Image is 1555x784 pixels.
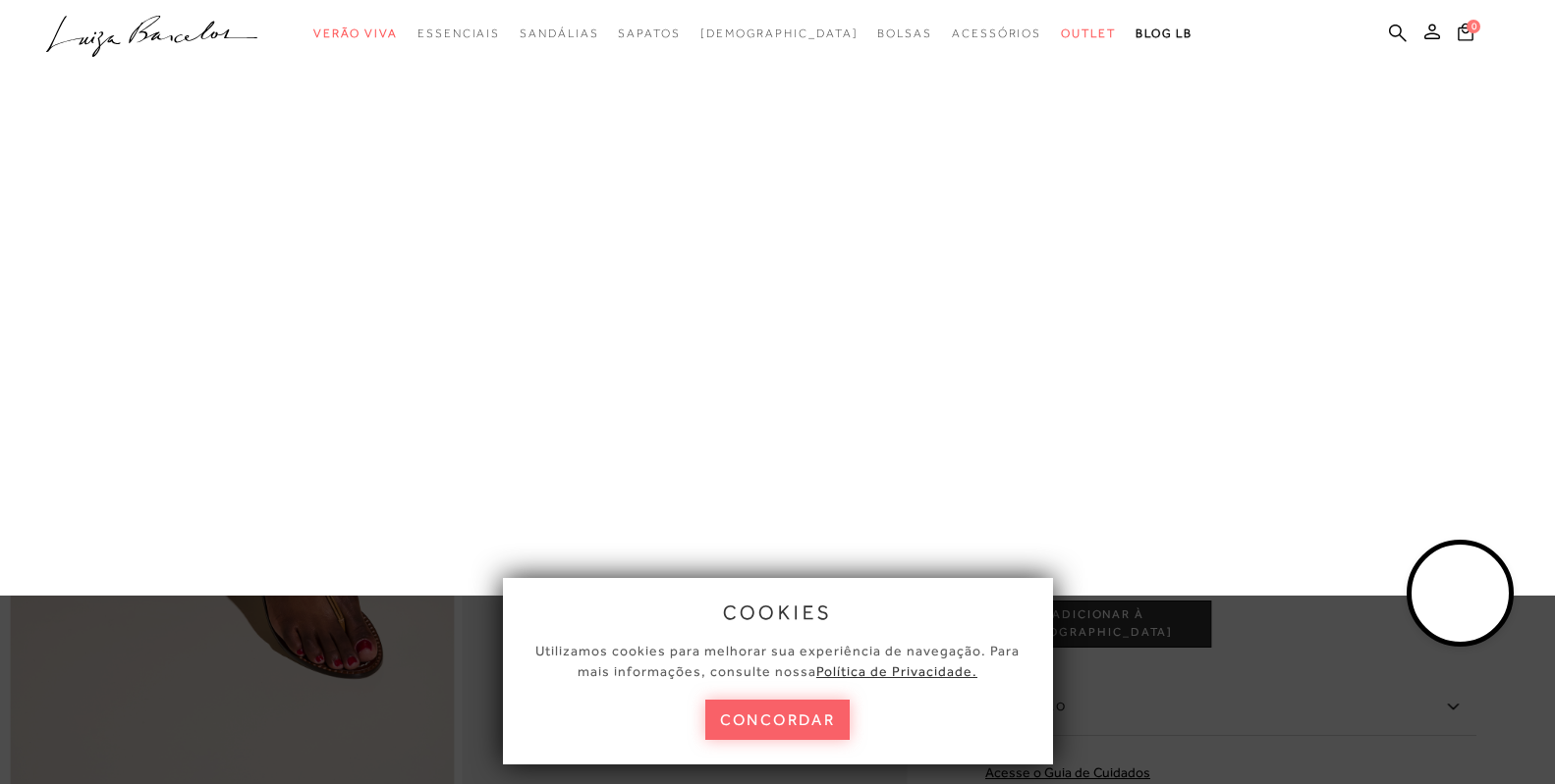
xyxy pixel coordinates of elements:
span: Verão Viva [313,26,398,40]
button: 0 [1452,22,1479,48]
span: Acessórios [952,26,1041,40]
button: concordar [705,700,851,740]
a: categoryNavScreenReaderText [313,16,398,52]
span: cookies [723,601,833,623]
a: Política de Privacidade. [816,663,977,679]
span: [DEMOGRAPHIC_DATA] [700,26,859,40]
span: 0 [1467,20,1480,33]
a: categoryNavScreenReaderText [877,16,932,52]
a: categoryNavScreenReaderText [1061,16,1116,52]
span: Outlet [1061,26,1116,40]
span: Essenciais [417,26,500,40]
a: categoryNavScreenReaderText [618,16,680,52]
span: Utilizamos cookies para melhorar sua experiência de navegação. Para mais informações, consulte nossa [535,643,1020,679]
a: noSubCategoriesText [700,16,859,52]
span: Bolsas [877,26,932,40]
a: categoryNavScreenReaderText [417,16,500,52]
span: BLOG LB [1136,26,1193,40]
span: Sapatos [618,26,680,40]
a: categoryNavScreenReaderText [952,16,1041,52]
span: Sandálias [520,26,598,40]
a: BLOG LB [1136,16,1193,52]
a: categoryNavScreenReaderText [520,16,598,52]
